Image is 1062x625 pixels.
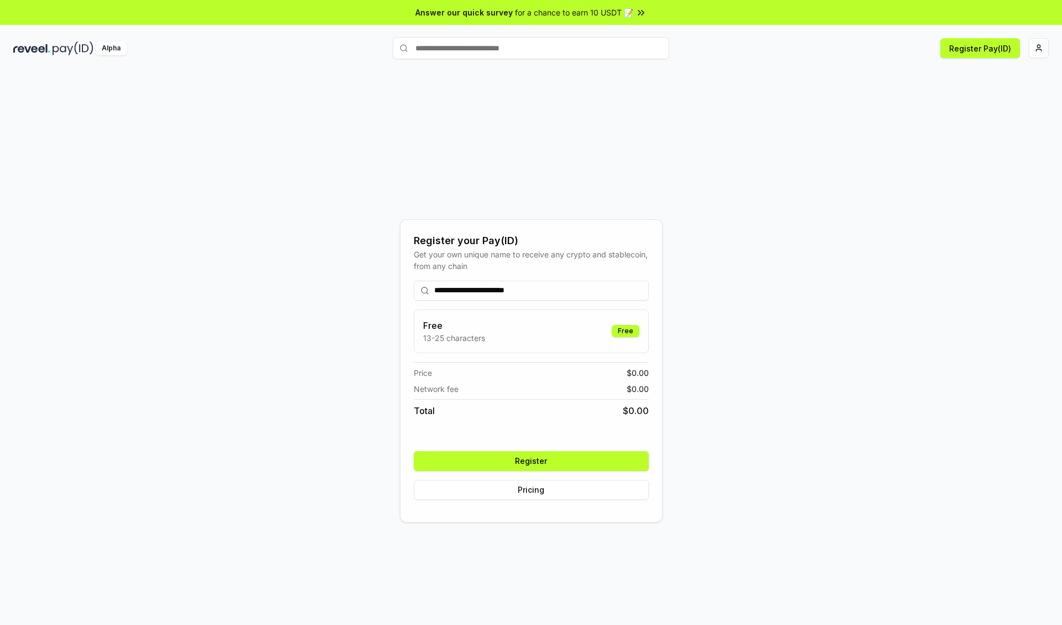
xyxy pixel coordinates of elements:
[96,42,127,55] div: Alpha
[414,404,435,417] span: Total
[414,249,649,272] div: Get your own unique name to receive any crypto and stablecoin, from any chain
[423,332,485,344] p: 13-25 characters
[612,325,639,337] div: Free
[414,367,432,379] span: Price
[940,38,1020,58] button: Register Pay(ID)
[13,42,50,55] img: reveel_dark
[423,319,485,332] h3: Free
[415,7,513,18] span: Answer our quick survey
[414,480,649,500] button: Pricing
[53,42,93,55] img: pay_id
[627,383,649,395] span: $ 0.00
[627,367,649,379] span: $ 0.00
[414,233,649,249] div: Register your Pay(ID)
[414,383,459,395] span: Network fee
[414,451,649,471] button: Register
[623,404,649,417] span: $ 0.00
[515,7,633,18] span: for a chance to earn 10 USDT 📝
